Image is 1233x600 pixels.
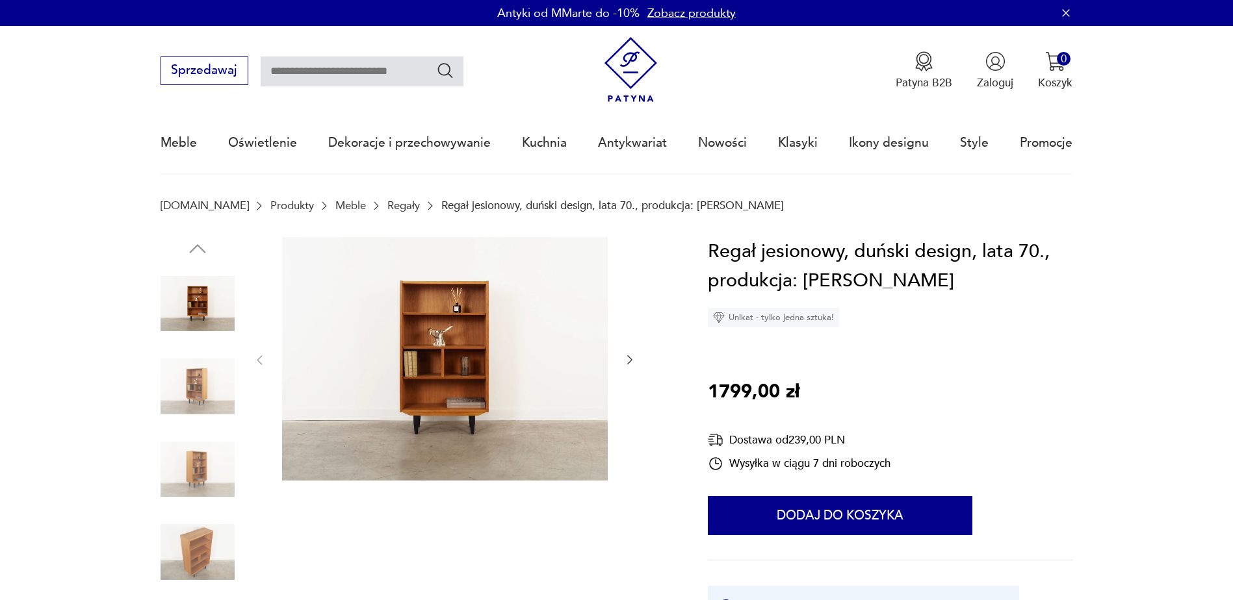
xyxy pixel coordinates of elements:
[985,51,1006,71] img: Ikonka użytkownika
[708,432,723,448] img: Ikona dostawy
[161,267,235,341] img: Zdjęcie produktu Regał jesionowy, duński design, lata 70., produkcja: Hundevad
[1020,113,1072,173] a: Promocje
[1045,51,1065,71] img: Ikona koszyka
[647,5,736,21] a: Zobacz produkty
[849,113,929,173] a: Ikony designu
[708,432,890,448] div: Dostawa od 239,00 PLN
[914,51,934,71] img: Ikona medalu
[328,113,491,173] a: Dekoracje i przechowywanie
[708,237,1073,296] h1: Regał jesionowy, duński design, lata 70., produkcja: [PERSON_NAME]
[161,515,235,589] img: Zdjęcie produktu Regał jesionowy, duński design, lata 70., produkcja: Hundevad
[1038,51,1072,90] button: 0Koszyk
[708,496,972,535] button: Dodaj do koszyka
[708,377,799,407] p: 1799,00 zł
[161,349,235,423] img: Zdjęcie produktu Regał jesionowy, duński design, lata 70., produkcja: Hundevad
[436,61,455,80] button: Szukaj
[896,75,952,90] p: Patyna B2B
[522,113,567,173] a: Kuchnia
[598,37,664,103] img: Patyna - sklep z meblami i dekoracjami vintage
[161,432,235,506] img: Zdjęcie produktu Regał jesionowy, duński design, lata 70., produkcja: Hundevad
[270,199,314,212] a: Produkty
[335,199,366,212] a: Meble
[698,113,747,173] a: Nowości
[598,113,667,173] a: Antykwariat
[960,113,989,173] a: Style
[1057,52,1071,66] div: 0
[896,51,952,90] a: Ikona medaluPatyna B2B
[1038,75,1072,90] p: Koszyk
[228,113,297,173] a: Oświetlenie
[896,51,952,90] button: Patyna B2B
[282,237,608,481] img: Zdjęcie produktu Regał jesionowy, duński design, lata 70., produkcja: Hundevad
[708,308,839,327] div: Unikat - tylko jedna sztuka!
[441,199,784,212] p: Regał jesionowy, duński design, lata 70., produkcja: [PERSON_NAME]
[778,113,818,173] a: Klasyki
[977,51,1013,90] button: Zaloguj
[497,5,640,21] p: Antyki od MMarte do -10%
[977,75,1013,90] p: Zaloguj
[161,113,197,173] a: Meble
[708,456,890,471] div: Wysyłka w ciągu 7 dni roboczych
[161,199,249,212] a: [DOMAIN_NAME]
[387,199,420,212] a: Regały
[161,56,248,85] button: Sprzedawaj
[161,66,248,77] a: Sprzedawaj
[713,312,725,323] img: Ikona diamentu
